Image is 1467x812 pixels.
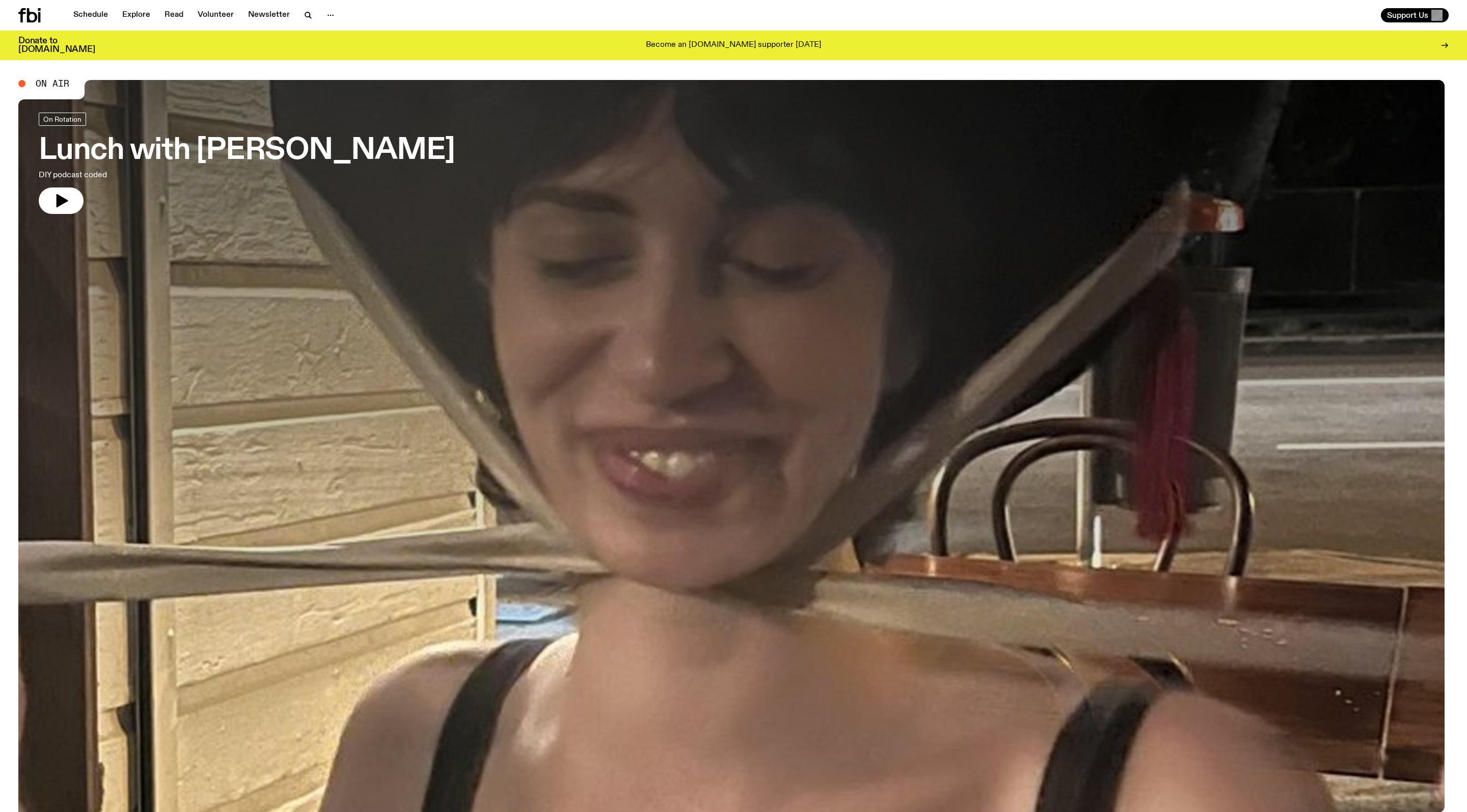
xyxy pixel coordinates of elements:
[39,113,455,214] a: Lunch with [PERSON_NAME]DIY podcast coded
[18,37,95,54] h3: Donate to [DOMAIN_NAME]
[192,8,240,22] a: Volunteer
[1387,11,1428,20] span: Support Us
[39,169,300,181] p: DIY podcast coded
[116,8,156,22] a: Explore
[1381,8,1449,22] button: Support Us
[43,115,81,123] span: On Rotation
[39,113,86,126] a: On Rotation
[36,79,69,88] span: On Air
[646,41,821,50] p: Become an [DOMAIN_NAME] supporter [DATE]
[39,137,455,165] h3: Lunch with [PERSON_NAME]
[242,8,296,22] a: Newsletter
[158,8,189,22] a: Read
[67,8,114,22] a: Schedule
